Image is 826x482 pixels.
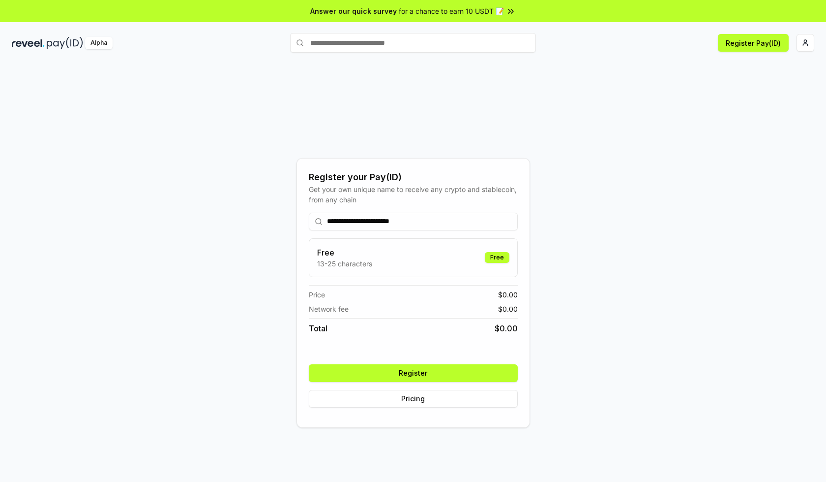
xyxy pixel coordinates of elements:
p: 13-25 characters [317,258,372,269]
span: $ 0.00 [498,304,518,314]
div: Get your own unique name to receive any crypto and stablecoin, from any chain [309,184,518,205]
button: Register [309,364,518,382]
div: Free [485,252,509,263]
span: $ 0.00 [498,289,518,300]
button: Register Pay(ID) [718,34,789,52]
div: Alpha [85,37,113,49]
h3: Free [317,247,372,258]
div: Register your Pay(ID) [309,170,518,184]
img: pay_id [47,37,83,49]
span: Total [309,322,327,334]
span: Answer our quick survey [310,6,397,16]
span: for a chance to earn 10 USDT 📝 [399,6,504,16]
span: Price [309,289,325,300]
button: Pricing [309,390,518,408]
span: Network fee [309,304,349,314]
span: $ 0.00 [495,322,518,334]
img: reveel_dark [12,37,45,49]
